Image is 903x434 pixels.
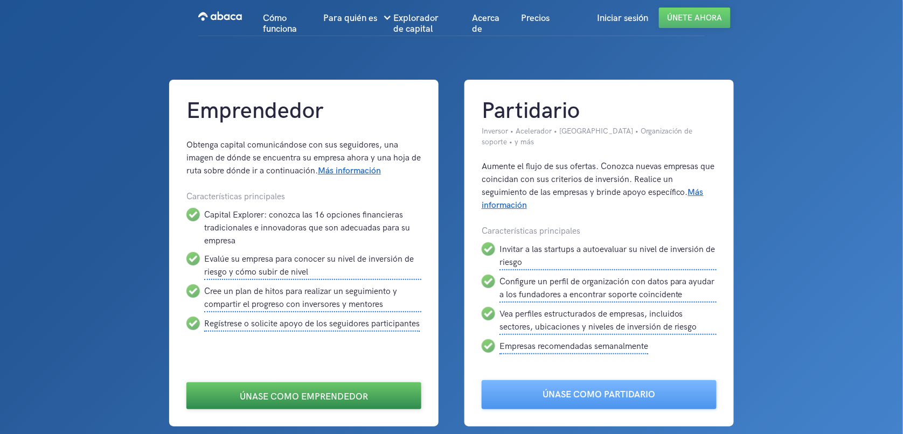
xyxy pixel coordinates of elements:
[659,8,731,28] a: Únete ahora
[204,208,421,248] div: Capital Explorer: conozca las 16 opciones financieras tradicionales e innovadoras que son adecuad...
[204,317,420,332] div: Regístrese o solicite apoyo de los seguidores participantes
[204,284,421,312] div: Cree un plan de hitos para realizar un seguimiento y compartir el progreso con inversores y mentores
[186,382,421,409] a: Únase como emprendedor
[186,191,421,204] div: Características principales
[482,97,717,126] h1: Partidario
[482,126,717,148] div: Inversor • Acelerador • [GEOGRAPHIC_DATA] • Organización de soporte • y más
[499,242,717,270] div: Invitar a las startups a autoevaluar su nivel de inversión de riesgo
[204,252,421,280] div: Evalúe su empresa para conocer su nivel de inversión de riesgo y cómo subir de nivel
[482,225,717,238] div: Características principales
[318,166,381,176] a: Más información
[499,275,717,303] div: Configure un perfil de organización con datos para ayudar a los fundadores a encontrar soporte co...
[186,139,421,178] div: Obtenga capital comunicándose con sus seguidores, una imagen de dónde se encuentra su empresa aho...
[482,160,717,212] div: Aumente el flujo de sus ofertas. Conozca nuevas empresas que coincidan con sus criterios de inver...
[482,380,717,409] a: Únase como partidario
[499,339,648,354] div: Empresas recomendadas semanalmente
[198,9,242,24] img: Abaca logo
[499,307,717,335] div: Vea perfiles estructurados de empresas, incluidos sectores, ubicaciones y niveles de inversión de...
[186,97,421,126] h1: Emprendedor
